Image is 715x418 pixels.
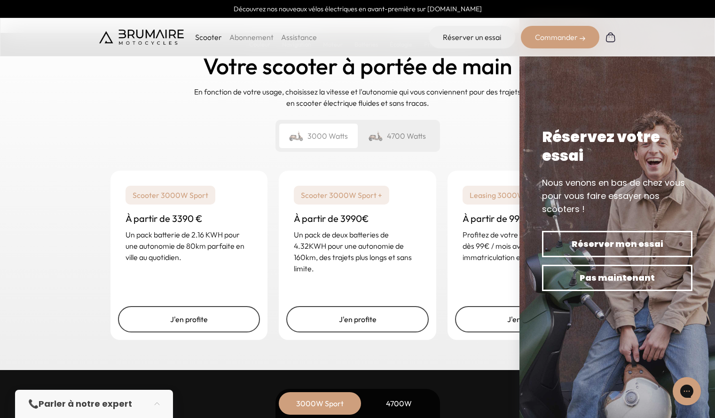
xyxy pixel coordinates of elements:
[126,212,253,225] h3: À partir de 3390 €
[455,306,597,332] a: J'en profite
[361,392,437,415] div: 4700W
[195,32,222,43] p: Scooter
[193,86,522,109] p: En fonction de votre usage, choisissez la vitesse et l'autonomie qui vous conviennent pour des tr...
[281,32,317,42] a: Assistance
[521,26,599,48] div: Commander
[118,306,260,332] a: J'en profite
[294,186,389,205] p: Scooter 3000W Sport +
[99,30,184,45] img: Brumaire Motocycles
[203,54,512,79] h2: Votre scooter à portée de main
[229,32,274,42] a: Abonnement
[126,186,215,205] p: Scooter 3000W Sport
[429,26,515,48] a: Réserver un essai
[126,229,253,263] p: Un pack batterie de 2.16 KWH pour une autonomie de 80km parfaite en ville au quotidien.
[279,124,358,148] div: 3000 Watts
[580,36,585,41] img: right-arrow-2.png
[605,32,616,43] img: Panier
[294,229,421,274] p: Un pack de deux batteries de 4.32KWH pour une autonomie de 160km, des trajets plus longs et sans ...
[668,374,706,409] iframe: Gorgias live chat messenger
[463,186,552,205] p: Leasing 3000W Sport
[283,392,358,415] div: 3000W Sport
[463,229,590,263] p: Profitez de votre scooter Brumaire dès 99€ / mois avec maintenance, immatriculation et livraison ...
[294,212,421,225] h3: À partir de 3990€
[358,124,436,148] div: 4700 Watts
[286,306,429,332] a: J'en profite
[463,212,590,225] h3: À partir de 99€ / mois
